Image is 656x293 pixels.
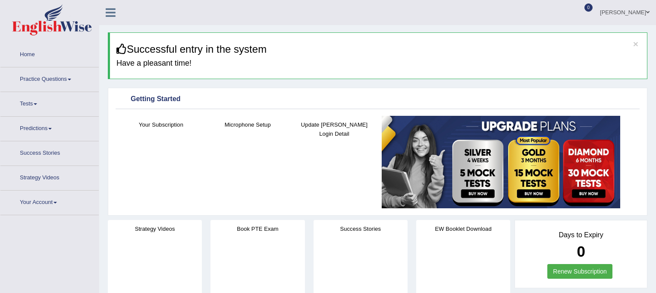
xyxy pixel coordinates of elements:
button: × [633,39,638,48]
b: 0 [577,243,585,260]
a: Renew Subscription [547,264,612,279]
img: small5.jpg [382,116,620,208]
a: Your Account [0,191,99,212]
a: Tests [0,92,99,114]
span: 0 [584,3,593,12]
h4: Strategy Videos [108,224,202,233]
h4: Days to Expiry [524,231,637,239]
h4: Book PTE Exam [210,224,304,233]
a: Practice Questions [0,67,99,89]
h4: EW Booklet Download [416,224,510,233]
a: Home [0,43,99,64]
h4: Success Stories [314,224,408,233]
h3: Successful entry in the system [116,44,640,55]
h4: Update [PERSON_NAME] Login Detail [295,120,374,138]
h4: Have a pleasant time! [116,59,640,68]
a: Predictions [0,117,99,138]
a: Success Stories [0,141,99,163]
h4: Microphone Setup [209,120,287,129]
h4: Your Subscription [122,120,200,129]
div: Getting Started [118,93,637,106]
a: Strategy Videos [0,166,99,188]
